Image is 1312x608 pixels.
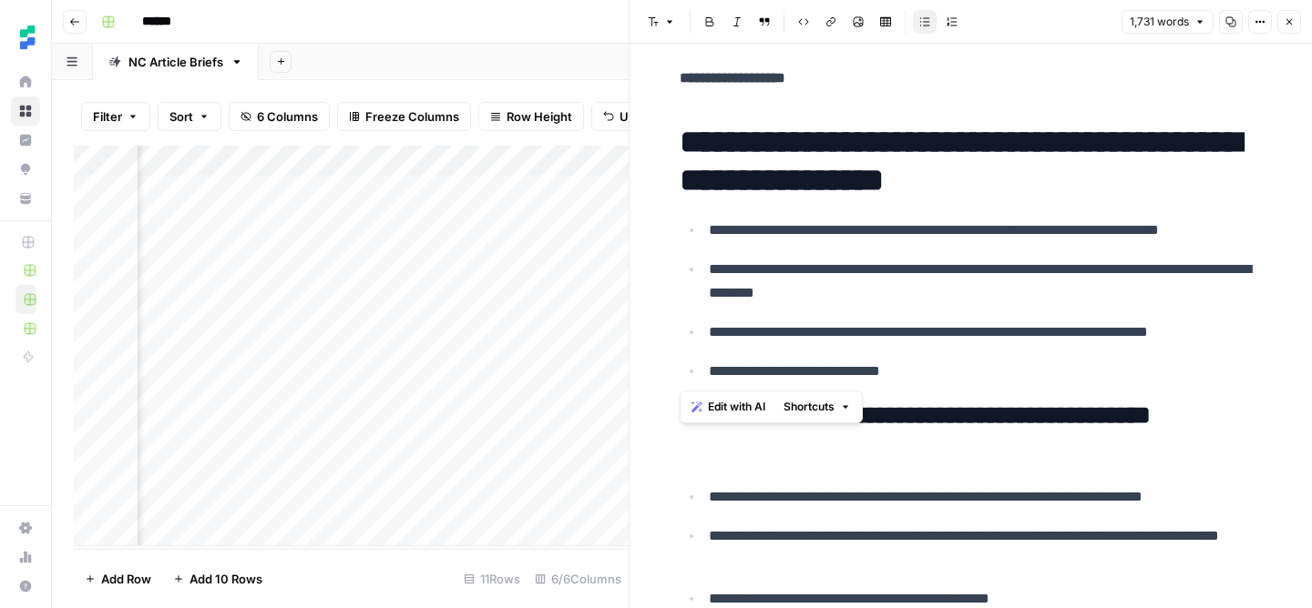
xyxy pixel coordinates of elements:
[93,44,259,80] a: NC Article Briefs
[190,570,262,588] span: Add 10 Rows
[11,21,44,54] img: Ten Speed Logo
[1130,14,1189,30] span: 1,731 words
[478,102,584,131] button: Row Height
[93,107,122,126] span: Filter
[337,102,471,131] button: Freeze Columns
[128,53,223,71] div: NC Article Briefs
[11,15,40,60] button: Workspace: Ten Speed
[11,155,40,184] a: Opportunities
[776,395,858,419] button: Shortcuts
[158,102,221,131] button: Sort
[11,513,40,542] a: Settings
[528,564,629,593] div: 6/6 Columns
[11,542,40,572] a: Usage
[365,107,459,126] span: Freeze Columns
[684,395,773,419] button: Edit with AI
[11,572,40,601] button: Help + Support
[784,399,835,415] span: Shortcuts
[162,564,273,593] button: Add 10 Rows
[708,399,765,415] span: Edit with AI
[456,564,528,593] div: 11 Rows
[11,96,40,126] a: Browse
[74,564,162,593] button: Add Row
[591,102,662,131] button: Undo
[229,102,330,131] button: 6 Columns
[620,107,651,126] span: Undo
[11,126,40,155] a: Insights
[101,570,151,588] span: Add Row
[81,102,150,131] button: Filter
[11,67,40,96] a: Home
[169,107,193,126] span: Sort
[257,107,318,126] span: 6 Columns
[11,184,40,213] a: Your Data
[1122,10,1214,34] button: 1,731 words
[507,107,572,126] span: Row Height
